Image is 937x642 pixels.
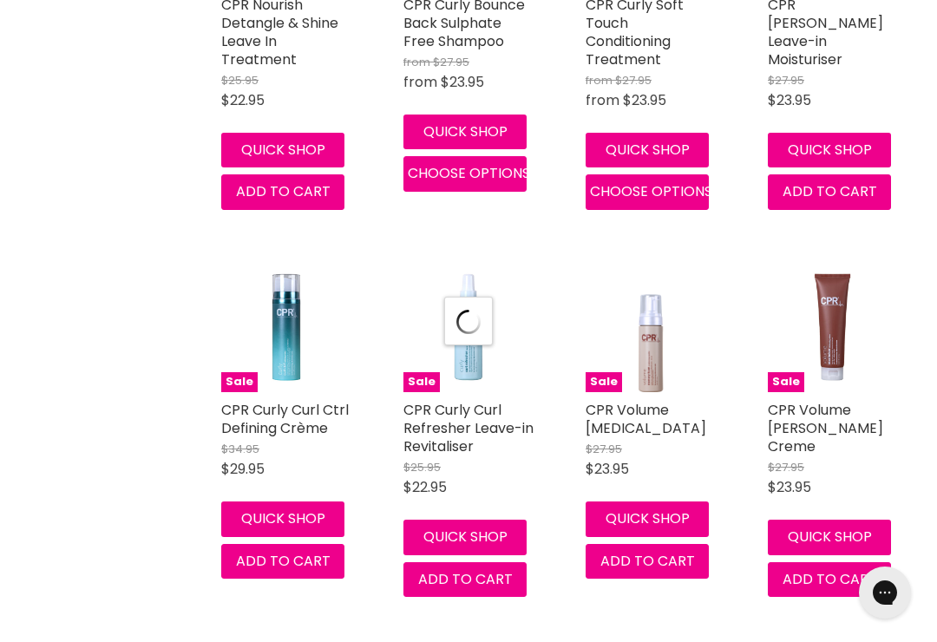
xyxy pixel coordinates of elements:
span: $23.95 [441,72,484,92]
span: from [586,90,619,110]
span: $25.95 [221,72,259,88]
img: CPR Curly Curl Ctrl Defining Crème [221,262,351,392]
span: Choose options [590,181,712,201]
a: CPR Curly Curl Ctrl Defining Crème [221,400,349,438]
a: CPR Volume [PERSON_NAME] Creme [768,400,883,456]
span: from [586,72,613,88]
img: CPR Volume Memory Foam [606,262,695,392]
span: Add to cart [236,551,331,571]
span: Add to cart [236,181,331,201]
a: CPR Curly Curl Refresher Leave-in Revitaliser [403,400,534,456]
button: Quick shop [768,133,891,167]
a: CPR Curly Curl Refresher Leave-in RevitaliserSale [403,262,534,392]
span: $25.95 [403,459,441,475]
span: Add to cart [600,551,695,571]
span: Sale [221,372,258,392]
button: Add to cart [586,544,709,579]
span: Sale [586,372,622,392]
button: Add to cart [768,174,891,209]
span: Add to cart [418,569,513,589]
span: $29.95 [221,459,265,479]
span: $27.95 [768,459,804,475]
span: $27.95 [433,54,469,70]
span: Sale [768,372,804,392]
span: $23.95 [623,90,666,110]
span: $27.95 [586,441,622,457]
button: Quick shop [586,133,709,167]
span: $34.95 [221,441,259,457]
a: CPR Curly Curl Ctrl Defining CrèmeSale [221,262,351,392]
span: Add to cart [783,181,877,201]
a: CPR Volume [MEDICAL_DATA] [586,400,706,438]
button: Add to cart [403,562,527,597]
button: Add to cart [221,544,344,579]
span: from [403,72,437,92]
a: CPR Volume Maximiser Thickening CremeSale [768,262,898,392]
span: $23.95 [586,459,629,479]
span: $22.95 [221,90,265,110]
span: $22.95 [403,477,447,497]
button: Quick shop [586,501,709,536]
iframe: Gorgias live chat messenger [850,560,920,625]
button: Quick shop [221,133,344,167]
button: Add to cart [768,562,891,597]
button: Choose options [586,174,709,209]
span: Add to cart [783,569,877,589]
span: $23.95 [768,477,811,497]
button: Quick shop [403,115,527,149]
span: from [403,54,430,70]
span: $23.95 [768,90,811,110]
span: $27.95 [615,72,652,88]
button: Quick shop [403,520,527,554]
span: $27.95 [768,72,804,88]
img: CPR Volume Maximiser Thickening Creme [768,262,898,392]
button: Quick shop [221,501,344,536]
a: CPR Volume Memory FoamSale [586,262,716,392]
button: Choose options [403,156,527,191]
img: CPR Curly Curl Refresher Leave-in Revitaliser [403,262,534,392]
button: Add to cart [221,174,344,209]
button: Quick shop [768,520,891,554]
span: Sale [403,372,440,392]
span: Choose options [408,163,530,183]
